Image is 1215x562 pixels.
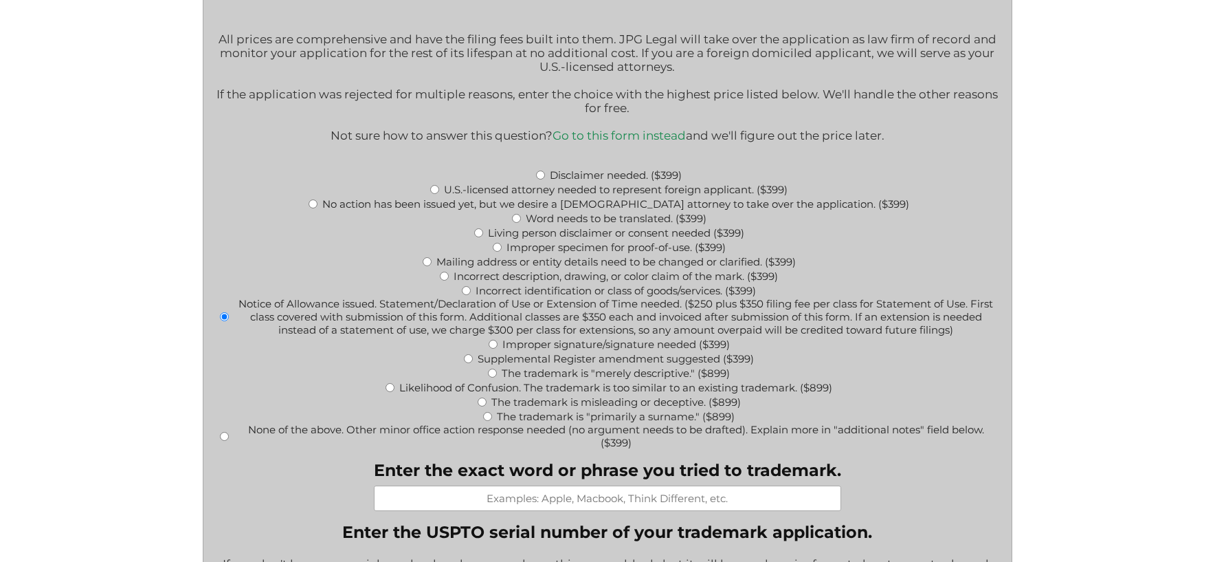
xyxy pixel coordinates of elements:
[497,410,735,423] label: The trademark is "primarily a surname." ($899)
[322,197,909,210] label: No action has been issued yet, but we desire a [DEMOGRAPHIC_DATA] attorney to take over the appli...
[214,129,1001,142] p: Not sure how to answer this question? and we'll figure out the price later.
[476,284,756,297] label: Incorrect identification or class of goods/services. ($399)
[491,396,741,409] label: The trademark is misleading or deceptive. ($899)
[214,32,1001,74] p: All prices are comprehensive and have the filing fees built into them. JPG Legal will take over t...
[526,212,706,225] label: Word needs to be translated. ($399)
[436,255,796,268] label: Mailing address or entity details need to be changed or clarified. ($399)
[374,460,841,480] label: Enter the exact word or phrase you tried to trademark.
[550,169,682,182] label: Disclaimer needed. ($399)
[478,352,754,365] label: Supplemental Register amendment suggested ($399)
[506,241,726,254] label: Improper specimen for proof-of-use. ($399)
[454,270,778,283] label: Incorrect description, drawing, or color claim of the mark. ($399)
[214,87,1001,115] p: If the application was rejected for multiple reasons, enter the choice with the highest price lis...
[234,297,999,336] label: Notice of Allowance issued. Statement/Declaration of Use or Extension of Time needed. ($250 plus ...
[214,522,1001,542] label: Enter the USPTO serial number of your trademark application.
[444,183,788,196] label: U.S.-licensed attorney needed to represent foreign applicant. ($399)
[488,226,744,239] label: Living person disclaimer or consent needed ($399)
[502,338,730,351] label: Improper signature/signature needed ($399)
[553,129,686,142] a: Go to this form instead
[234,423,999,449] label: None of the above. Other minor office action response needed (no argument needs to be drafted). E...
[374,486,841,511] input: Examples: Apple, Macbook, Think Different, etc.
[399,381,832,394] label: Likelihood of Confusion. The trademark is too similar to an existing trademark. ($899)
[502,367,730,380] label: The trademark is "merely descriptive." ($899)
